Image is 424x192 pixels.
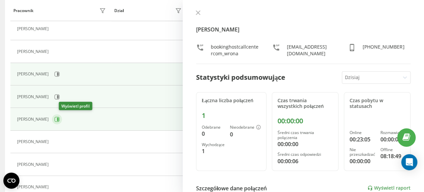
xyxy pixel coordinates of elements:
div: Online [350,130,375,135]
div: [PERSON_NAME] [17,72,50,76]
div: Łączna liczba połączeń [202,98,261,104]
div: 0 [202,130,225,138]
div: bookinghostcallcentercom_wrona [211,44,259,57]
div: 08:18:49 [380,152,405,160]
div: 1 [202,112,261,120]
div: [PERSON_NAME] [17,117,50,122]
div: Offline [380,147,405,152]
div: Nieodebrane [230,125,261,130]
div: [PERSON_NAME] [17,49,50,54]
div: Nie przeszkadzać [350,147,375,157]
div: 00:00:00 [278,140,333,148]
div: [PHONE_NUMBER] [363,44,404,57]
div: [PERSON_NAME] [17,139,50,144]
div: Dział [114,8,124,13]
div: Średni czas odpowiedzi [278,152,333,157]
div: Statystyki podsumowujące [196,72,285,82]
div: Wyświetl profil [59,102,92,110]
div: Odebrane [202,125,225,130]
div: [PERSON_NAME] [17,185,50,189]
div: 00:00:06 [380,135,405,143]
div: 1 [202,147,225,155]
div: [EMAIL_ADDRESS][DOMAIN_NAME] [287,44,335,57]
div: Wychodzące [202,142,225,147]
div: 00:00:00 [350,157,375,165]
button: Open CMP widget [3,173,19,189]
div: 00:23:05 [350,135,375,143]
div: Czas trwania wszystkich połączeń [278,98,333,109]
a: Wyświetl raport [367,185,411,191]
div: Pracownik [13,8,34,13]
div: Średni czas trwania połączenia [278,130,333,140]
div: Rozmawia [380,130,405,135]
div: 00:00:00 [278,117,333,125]
div: 0 [230,130,261,138]
h4: [PERSON_NAME] [196,25,411,34]
div: Open Intercom Messenger [401,154,417,170]
div: 00:00:06 [278,157,333,165]
div: [PERSON_NAME] [17,94,50,99]
div: [PERSON_NAME] [17,26,50,31]
div: [PERSON_NAME] [17,162,50,167]
div: Czas pobytu w statusach [350,98,405,109]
